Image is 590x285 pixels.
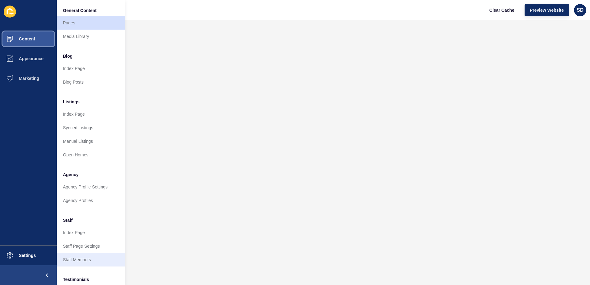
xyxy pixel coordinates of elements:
span: Listings [63,99,80,105]
a: Index Page [57,226,125,239]
button: Preview Website [525,4,569,16]
span: Blog [63,53,73,59]
span: Testimonials [63,276,89,283]
a: Synced Listings [57,121,125,134]
span: Clear Cache [489,7,514,13]
a: Agency Profile Settings [57,180,125,194]
a: Manual Listings [57,134,125,148]
a: Open Homes [57,148,125,162]
button: Clear Cache [484,4,520,16]
a: Staff Members [57,253,125,266]
a: Pages [57,16,125,30]
a: Index Page [57,107,125,121]
a: Blog Posts [57,75,125,89]
a: Media Library [57,30,125,43]
span: Agency [63,171,79,178]
span: General Content [63,7,97,14]
span: Staff [63,217,73,223]
a: Staff Page Settings [57,239,125,253]
a: Agency Profiles [57,194,125,207]
span: Preview Website [530,7,564,13]
a: Index Page [57,62,125,75]
span: SD [577,7,584,13]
